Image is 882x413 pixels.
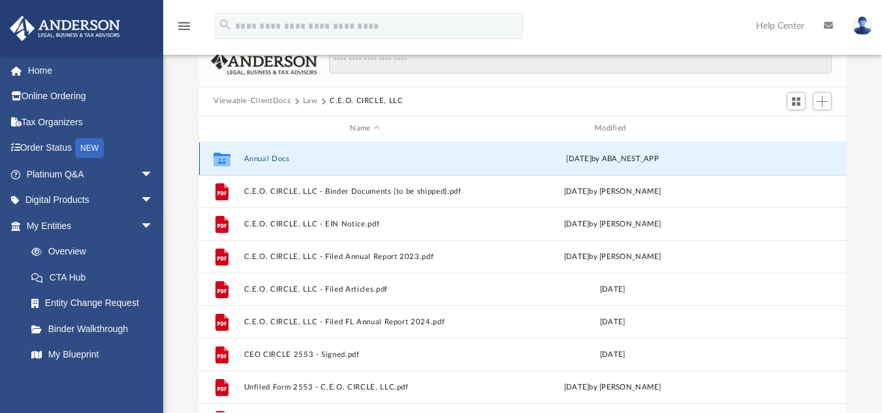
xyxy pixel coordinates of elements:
button: Law [303,95,318,107]
button: C.E.O. CIRCLE, LLC [330,95,403,107]
button: CEO CIRCLE 2553 - Signed.pdf [244,350,486,358]
div: [DATE] [492,316,734,328]
div: [DATE] by ABA_NEST_APP [492,153,734,164]
div: [DATE] by [PERSON_NAME] [492,185,734,197]
span: arrow_drop_down [140,187,166,214]
button: Annual Docs [244,154,486,162]
a: Order StatusNEW [9,135,173,162]
button: Switch to Grid View [787,92,806,110]
div: [DATE] by [PERSON_NAME] [492,218,734,230]
div: [DATE] [492,283,734,295]
a: Home [9,57,173,84]
a: menu [176,25,192,34]
div: [DATE] by [PERSON_NAME] [492,251,734,262]
i: search [218,18,232,32]
a: Binder Walkthrough [18,316,173,342]
div: id [205,123,238,134]
div: Name [244,123,486,134]
a: Online Ordering [9,84,173,110]
div: grid [199,142,846,412]
button: C.E.O. CIRCLE, LLC - Binder Documents (to be shipped).pdf [244,187,486,195]
button: Unfiled Form 2553 - C.E.O. CIRCLE, LLC.pdf [244,382,486,391]
a: My Blueprint [18,342,166,368]
img: User Pic [853,16,872,35]
button: C.E.O. CIRCLE, LLC - Filed Articles.pdf [244,284,486,293]
a: Tax Due Dates [18,367,173,393]
span: arrow_drop_down [140,213,166,239]
span: arrow_drop_down [140,161,166,188]
button: C.E.O. CIRCLE, LLC - Filed Annual Report 2023.pdf [244,252,486,260]
a: Tax Organizers [9,109,173,135]
a: Overview [18,239,173,265]
a: My Entitiesarrow_drop_down [9,213,173,239]
button: Viewable-ClientDocs [213,95,291,107]
a: Platinum Q&Aarrow_drop_down [9,161,173,187]
div: NEW [75,138,104,158]
div: [DATE] by [PERSON_NAME] [492,381,734,393]
button: C.E.O. CIRCLE, LLC - EIN Notice.pdf [244,219,486,228]
input: Search files and folders [329,49,832,74]
i: menu [176,18,192,34]
img: Anderson Advisors Platinum Portal [6,16,124,41]
button: Add [813,92,832,110]
div: Modified [491,123,733,134]
a: Entity Change Request [18,290,173,316]
a: CTA Hub [18,264,173,290]
a: Digital Productsarrow_drop_down [9,187,173,213]
div: [DATE] [492,348,734,360]
div: id [739,123,830,134]
button: C.E.O. CIRCLE, LLC - Filed FL Annual Report 2024.pdf [244,317,486,326]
